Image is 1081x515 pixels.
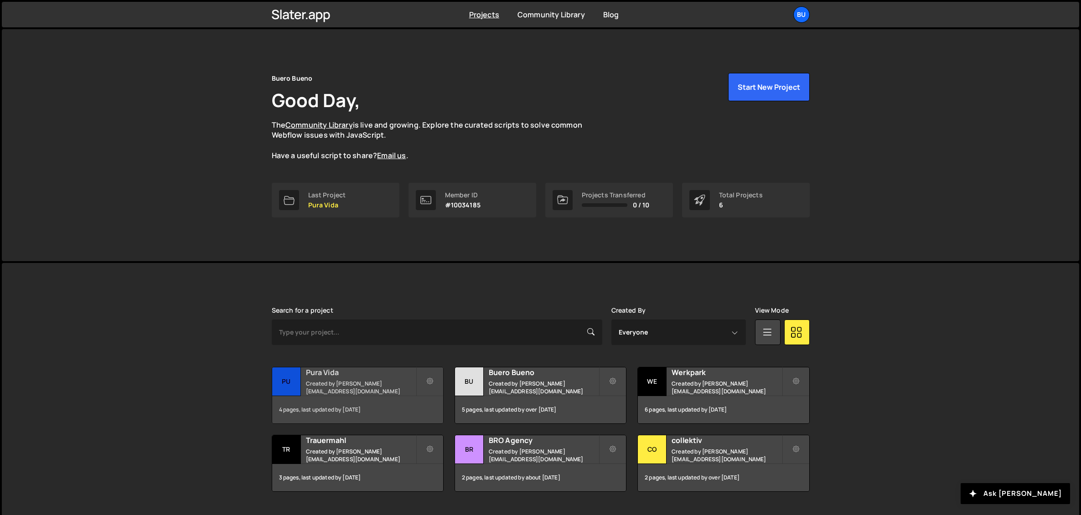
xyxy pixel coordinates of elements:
small: Created by [PERSON_NAME][EMAIL_ADDRESS][DOMAIN_NAME] [306,448,416,463]
a: Community Library [285,120,353,130]
div: Bu [455,367,484,396]
h2: BRO Agency [489,435,599,445]
div: co [638,435,667,464]
div: 2 pages, last updated by over [DATE] [638,464,809,491]
p: 6 [719,201,763,209]
label: Search for a project [272,307,333,314]
h2: Werkpark [672,367,781,377]
label: View Mode [755,307,789,314]
div: 6 pages, last updated by [DATE] [638,396,809,423]
h2: Pura Vida [306,367,416,377]
a: Email us [377,150,406,160]
button: Ask [PERSON_NAME] [961,483,1070,504]
small: Created by [PERSON_NAME][EMAIL_ADDRESS][DOMAIN_NAME] [672,380,781,395]
div: 2 pages, last updated by about [DATE] [455,464,626,491]
small: Created by [PERSON_NAME][EMAIL_ADDRESS][DOMAIN_NAME] [489,448,599,463]
small: Created by [PERSON_NAME][EMAIL_ADDRESS][DOMAIN_NAME] [306,380,416,395]
div: We [638,367,667,396]
button: Start New Project [728,73,810,101]
div: Buero Bueno [272,73,313,84]
a: Pu Pura Vida Created by [PERSON_NAME][EMAIL_ADDRESS][DOMAIN_NAME] 4 pages, last updated by [DATE] [272,367,444,424]
div: Projects Transferred [582,191,650,199]
input: Type your project... [272,319,602,345]
a: Community Library [517,10,585,20]
a: Bu [793,6,810,23]
div: Tr [272,435,301,464]
div: Last Project [308,191,346,199]
a: BR BRO Agency Created by [PERSON_NAME][EMAIL_ADDRESS][DOMAIN_NAME] 2 pages, last updated by about... [455,435,626,492]
div: Total Projects [719,191,763,199]
a: Bu Buero Bueno Created by [PERSON_NAME][EMAIL_ADDRESS][DOMAIN_NAME] 5 pages, last updated by over... [455,367,626,424]
a: Projects [469,10,499,20]
h2: Trauermahl [306,435,416,445]
h2: Buero Bueno [489,367,599,377]
div: 4 pages, last updated by [DATE] [272,396,443,423]
div: Pu [272,367,301,396]
p: The is live and growing. Explore the curated scripts to solve common Webflow issues with JavaScri... [272,120,600,161]
h1: Good Day, [272,88,360,113]
div: BR [455,435,484,464]
a: Blog [603,10,619,20]
h2: collektiv [672,435,781,445]
p: Pura Vida [308,201,346,209]
a: co collektiv Created by [PERSON_NAME][EMAIL_ADDRESS][DOMAIN_NAME] 2 pages, last updated by over [... [637,435,809,492]
a: We Werkpark Created by [PERSON_NAME][EMAIL_ADDRESS][DOMAIN_NAME] 6 pages, last updated by [DATE] [637,367,809,424]
span: 0 / 10 [633,201,650,209]
div: 5 pages, last updated by over [DATE] [455,396,626,423]
div: Member ID [445,191,481,199]
label: Created By [611,307,646,314]
a: Tr Trauermahl Created by [PERSON_NAME][EMAIL_ADDRESS][DOMAIN_NAME] 3 pages, last updated by [DATE] [272,435,444,492]
a: Last Project Pura Vida [272,183,399,217]
div: 3 pages, last updated by [DATE] [272,464,443,491]
small: Created by [PERSON_NAME][EMAIL_ADDRESS][DOMAIN_NAME] [672,448,781,463]
p: #10034185 [445,201,481,209]
small: Created by [PERSON_NAME][EMAIL_ADDRESS][DOMAIN_NAME] [489,380,599,395]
